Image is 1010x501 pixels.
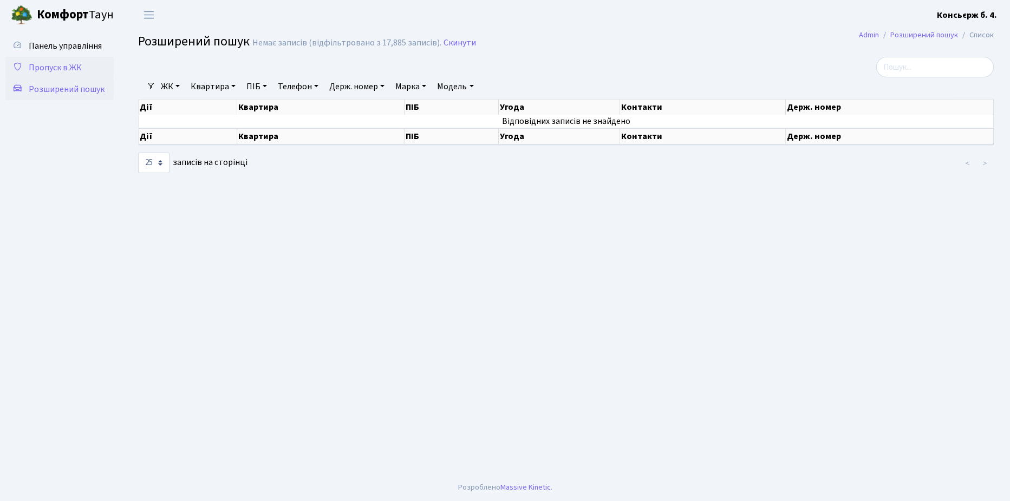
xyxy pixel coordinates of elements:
[138,153,247,173] label: записів на сторінці
[325,77,389,96] a: Держ. номер
[29,40,102,52] span: Панель управління
[890,29,958,41] a: Розширений пошук
[937,9,997,22] a: Консьєрж б. 4.
[139,128,237,144] th: Дії
[405,128,499,144] th: ПІБ
[391,77,431,96] a: Марка
[186,77,240,96] a: Квартира
[405,100,499,115] th: ПІБ
[620,100,786,115] th: Контакти
[958,29,994,41] li: Список
[11,4,32,26] img: logo.png
[252,38,441,48] div: Немає записів (відфільтровано з 17,885 записів).
[937,9,997,21] b: Консьєрж б. 4.
[433,77,478,96] a: Модель
[138,32,250,51] span: Розширений пошук
[139,115,994,128] td: Відповідних записів не знайдено
[29,83,105,95] span: Розширений пошук
[237,100,405,115] th: Квартира
[29,62,82,74] span: Пропуск в ЖК
[5,78,114,100] a: Розширений пошук
[859,29,879,41] a: Admin
[135,6,162,24] button: Переключити навігацію
[273,77,323,96] a: Телефон
[237,128,405,144] th: Квартира
[37,6,89,23] b: Комфорт
[5,35,114,57] a: Панель управління
[242,77,271,96] a: ПІБ
[138,153,170,173] select: записів на сторінці
[620,128,786,144] th: Контакти
[139,100,237,115] th: Дії
[37,6,114,24] span: Таун
[458,482,552,493] div: Розроблено .
[876,57,994,77] input: Пошук...
[786,100,994,115] th: Держ. номер
[500,482,551,493] a: Massive Kinetic
[843,24,1010,47] nav: breadcrumb
[786,128,994,144] th: Держ. номер
[444,38,476,48] a: Скинути
[499,100,620,115] th: Угода
[5,57,114,78] a: Пропуск в ЖК
[499,128,620,144] th: Угода
[157,77,184,96] a: ЖК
